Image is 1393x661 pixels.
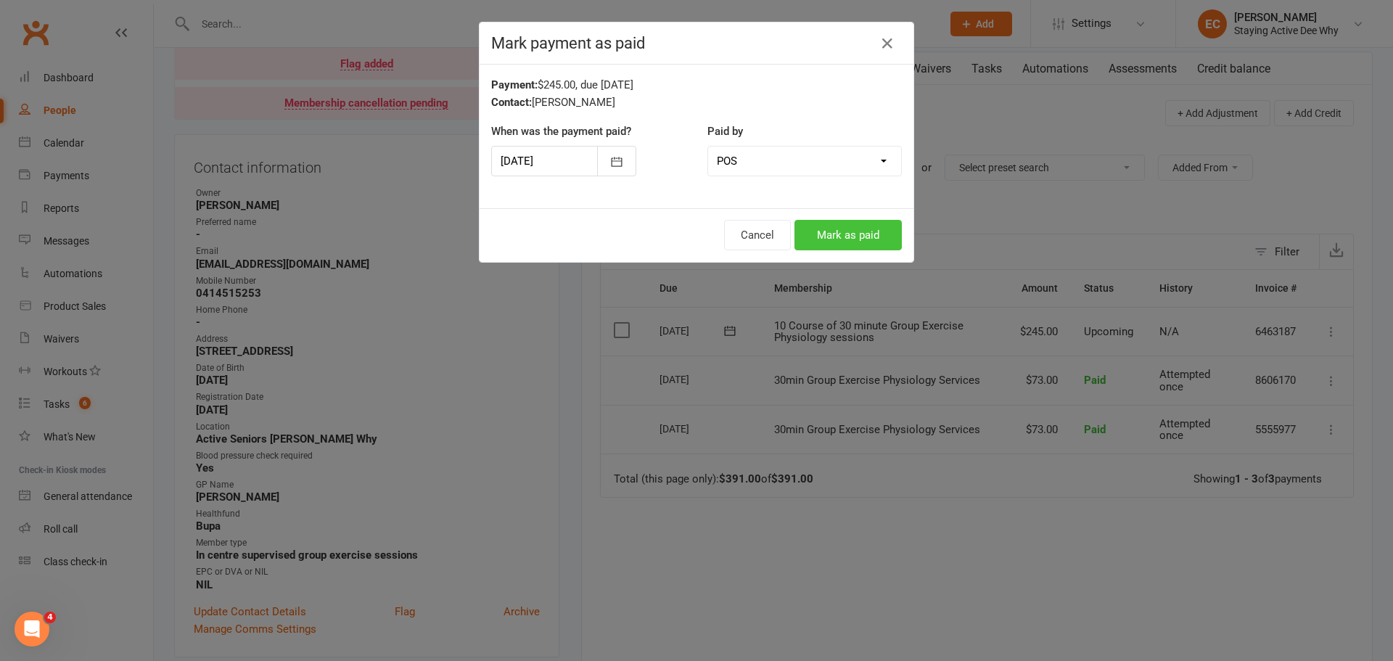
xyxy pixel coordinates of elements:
[15,612,49,646] iframe: Intercom live chat
[707,123,743,140] label: Paid by
[876,32,899,55] button: Close
[491,78,538,91] strong: Payment:
[794,220,902,250] button: Mark as paid
[44,612,56,623] span: 4
[491,34,902,52] h4: Mark payment as paid
[724,220,791,250] button: Cancel
[491,96,532,109] strong: Contact:
[491,76,902,94] div: $245.00, due [DATE]
[491,123,631,140] label: When was the payment paid?
[491,94,902,111] div: [PERSON_NAME]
